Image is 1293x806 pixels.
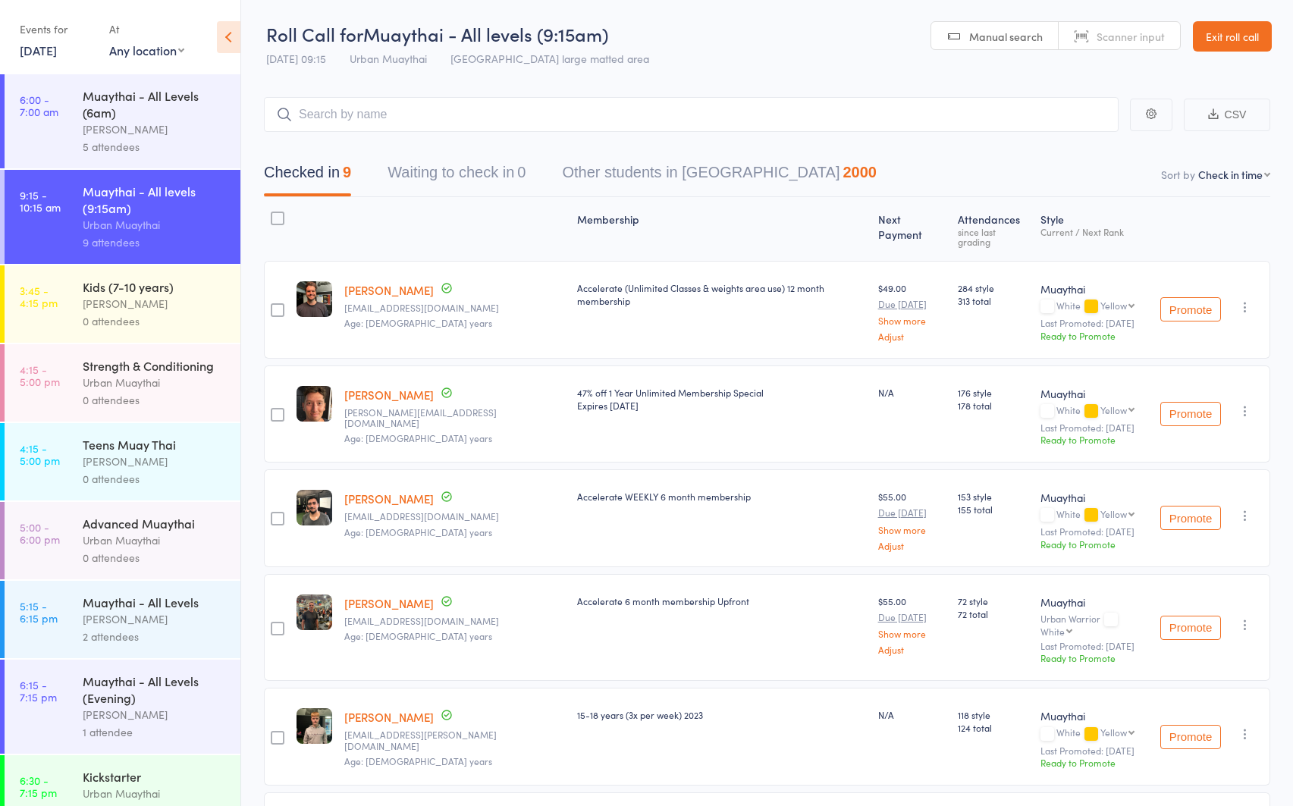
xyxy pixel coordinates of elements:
[958,399,1028,412] span: 178 total
[83,391,228,409] div: 0 attendees
[109,42,184,58] div: Any location
[83,673,228,706] div: Muaythai - All Levels (Evening)
[878,281,946,341] div: $49.00
[577,281,866,307] div: Accelerate (Unlimited Classes & weights area use) 12 month membership
[1040,509,1148,522] div: White
[1161,167,1195,182] label: Sort by
[958,294,1028,307] span: 313 total
[264,156,351,196] button: Checked in9
[958,490,1028,503] span: 153 style
[83,138,228,155] div: 5 attendees
[1040,745,1148,756] small: Last Promoted: [DATE]
[20,189,61,213] time: 9:15 - 10:15 am
[20,521,60,545] time: 5:00 - 6:00 pm
[20,284,58,309] time: 3:45 - 4:15 pm
[1040,433,1148,446] div: Ready to Promote
[83,121,228,138] div: [PERSON_NAME]
[878,644,946,654] a: Adjust
[350,51,427,66] span: Urban Muaythai
[20,42,57,58] a: [DATE]
[958,594,1028,607] span: 72 style
[1040,538,1148,550] div: Ready to Promote
[20,442,60,466] time: 4:15 - 5:00 pm
[266,51,326,66] span: [DATE] 09:15
[577,399,866,412] div: Expires [DATE]
[1100,727,1127,737] div: Yellow
[5,581,240,658] a: 5:15 -6:15 pmMuaythai - All Levels[PERSON_NAME]2 attendees
[266,21,363,46] span: Roll Call for
[83,234,228,251] div: 9 attendees
[5,502,240,579] a: 5:00 -6:00 pmAdvanced MuaythaiUrban Muaythai0 attendees
[297,281,332,317] img: image1713257114.png
[83,87,228,121] div: Muaythai - All Levels (6am)
[344,431,492,444] span: Age: [DEMOGRAPHIC_DATA] years
[344,709,434,725] a: [PERSON_NAME]
[1160,725,1221,749] button: Promote
[20,774,57,798] time: 6:30 - 7:15 pm
[83,374,228,391] div: Urban Muaythai
[878,541,946,550] a: Adjust
[344,407,565,429] small: jarrod.leathem7@gmail.com
[297,594,332,630] img: image1653114480.png
[878,331,946,341] a: Adjust
[450,51,649,66] span: [GEOGRAPHIC_DATA] large matted area
[878,507,946,518] small: Due [DATE]
[83,785,228,802] div: Urban Muaythai
[20,17,94,42] div: Events for
[1040,405,1148,418] div: White
[5,265,240,343] a: 3:45 -4:15 pmKids (7-10 years)[PERSON_NAME]0 attendees
[1040,422,1148,433] small: Last Promoted: [DATE]
[83,706,228,723] div: [PERSON_NAME]
[83,549,228,566] div: 0 attendees
[344,754,492,767] span: Age: [DEMOGRAPHIC_DATA] years
[344,616,565,626] small: newoo@hotmail.com
[577,594,866,607] div: Accelerate 6 month membership Upfront
[83,453,228,470] div: [PERSON_NAME]
[1040,756,1148,769] div: Ready to Promote
[344,303,565,313] small: jack.andrews9@outlook.com
[109,17,184,42] div: At
[1040,641,1148,651] small: Last Promoted: [DATE]
[343,164,351,180] div: 9
[20,363,60,387] time: 4:15 - 5:00 pm
[344,595,434,611] a: [PERSON_NAME]
[571,204,872,254] div: Membership
[83,610,228,628] div: [PERSON_NAME]
[1034,204,1154,254] div: Style
[297,490,332,525] img: image1707092030.png
[1040,594,1148,610] div: Muaythai
[83,515,228,532] div: Advanced Muaythai
[344,282,434,298] a: [PERSON_NAME]
[958,386,1028,399] span: 176 style
[5,344,240,422] a: 4:15 -5:00 pmStrength & ConditioningUrban Muaythai0 attendees
[577,708,866,721] div: 15-18 years (3x per week) 2023
[843,164,877,180] div: 2000
[958,227,1028,246] div: since last grading
[363,21,608,46] span: Muaythai - All levels (9:15am)
[1040,526,1148,537] small: Last Promoted: [DATE]
[344,629,492,642] span: Age: [DEMOGRAPHIC_DATA] years
[5,660,240,754] a: 6:15 -7:15 pmMuaythai - All Levels (Evening)[PERSON_NAME]1 attendee
[83,768,228,785] div: Kickstarter
[83,628,228,645] div: 2 attendees
[1160,402,1221,426] button: Promote
[1160,616,1221,640] button: Promote
[83,278,228,295] div: Kids (7-10 years)
[83,594,228,610] div: Muaythai - All Levels
[1100,300,1127,310] div: Yellow
[5,74,240,168] a: 6:00 -7:00 amMuaythai - All Levels (6am)[PERSON_NAME]5 attendees
[958,721,1028,734] span: 124 total
[1040,281,1148,296] div: Muaythai
[878,490,946,550] div: $55.00
[344,491,434,506] a: [PERSON_NAME]
[562,156,877,196] button: Other students in [GEOGRAPHIC_DATA]2000
[1040,300,1148,313] div: White
[1198,167,1263,182] div: Check in time
[1100,405,1127,415] div: Yellow
[878,315,946,325] a: Show more
[344,316,492,329] span: Age: [DEMOGRAPHIC_DATA] years
[517,164,526,180] div: 0
[872,204,952,254] div: Next Payment
[297,386,332,422] img: image1727943427.png
[83,183,228,216] div: Muaythai - All levels (9:15am)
